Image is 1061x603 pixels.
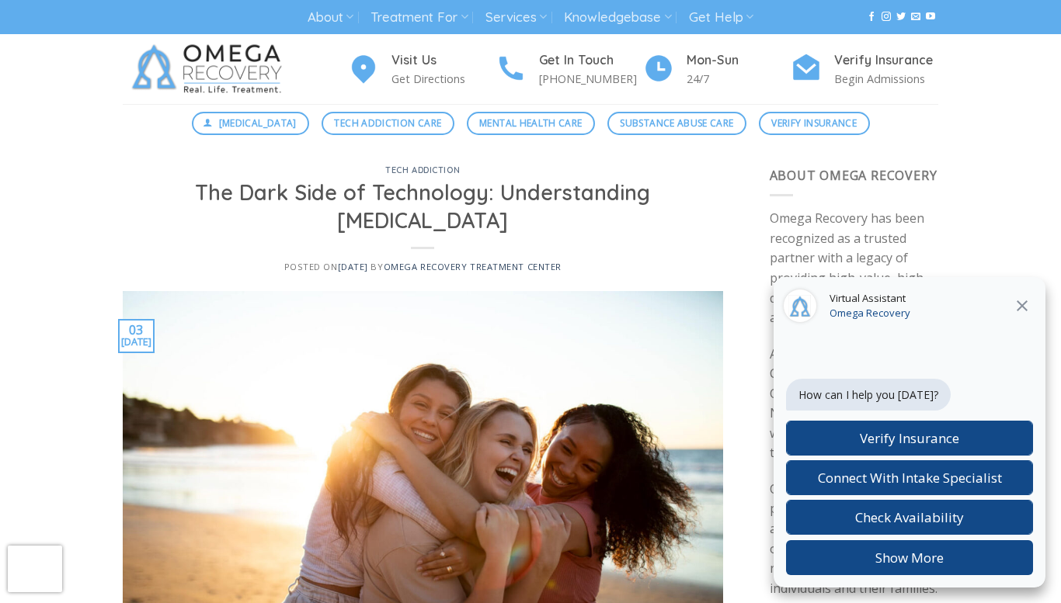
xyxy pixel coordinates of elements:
p: Our evidence-based programs are delivered across the entire continuum of care to improve and rest... [770,480,939,599]
a: [MEDICAL_DATA] [192,112,310,135]
a: Mental Health Care [467,112,595,135]
a: Tech Addiction Care [322,112,454,135]
a: Verify Insurance [759,112,870,135]
a: Omega Recovery Treatment Center [384,261,562,272]
a: Substance Abuse Care [607,112,746,135]
img: Omega Recovery [123,34,297,104]
a: Visit Us Get Directions [348,50,496,88]
a: Follow on Twitter [896,12,906,23]
span: Posted on [284,261,368,272]
span: Verify Insurance [771,116,857,130]
h4: Visit Us [391,50,496,71]
h4: Verify Insurance [834,50,938,71]
p: As a Platinum provider and Center of Excellence with Optum and honored National Provider Partner ... [770,345,939,464]
p: Begin Admissions [834,70,938,88]
a: Follow on Facebook [867,12,876,23]
a: Send us an email [911,12,920,23]
a: Treatment For [370,3,468,32]
iframe: reCAPTCHA [8,546,62,592]
span: Substance Abuse Care [620,116,733,130]
span: Tech Addiction Care [334,116,441,130]
span: About Omega Recovery [770,167,938,184]
span: by [370,261,562,272]
a: Verify Insurance Begin Admissions [791,50,938,88]
a: Follow on Instagram [882,12,891,23]
a: Services [485,3,547,32]
a: Get In Touch [PHONE_NUMBER] [496,50,643,88]
span: Mental Health Care [479,116,582,130]
a: tech addiction [385,165,460,175]
p: Get Directions [391,70,496,88]
a: [DATE] [338,261,368,272]
p: Omega Recovery has been recognized as a trusted partner with a legacy of providing high-value, hi... [770,209,939,328]
p: [PHONE_NUMBER] [539,70,643,88]
h1: The Dark Side of Technology: Understanding [MEDICAL_DATA] [141,179,704,234]
a: About [308,3,353,32]
span: [MEDICAL_DATA] [219,116,297,130]
a: Follow on YouTube [926,12,935,23]
a: Knowledgebase [564,3,671,32]
h4: Get In Touch [539,50,643,71]
a: Get Help [689,3,753,32]
h4: Mon-Sun [687,50,791,71]
p: 24/7 [687,70,791,88]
